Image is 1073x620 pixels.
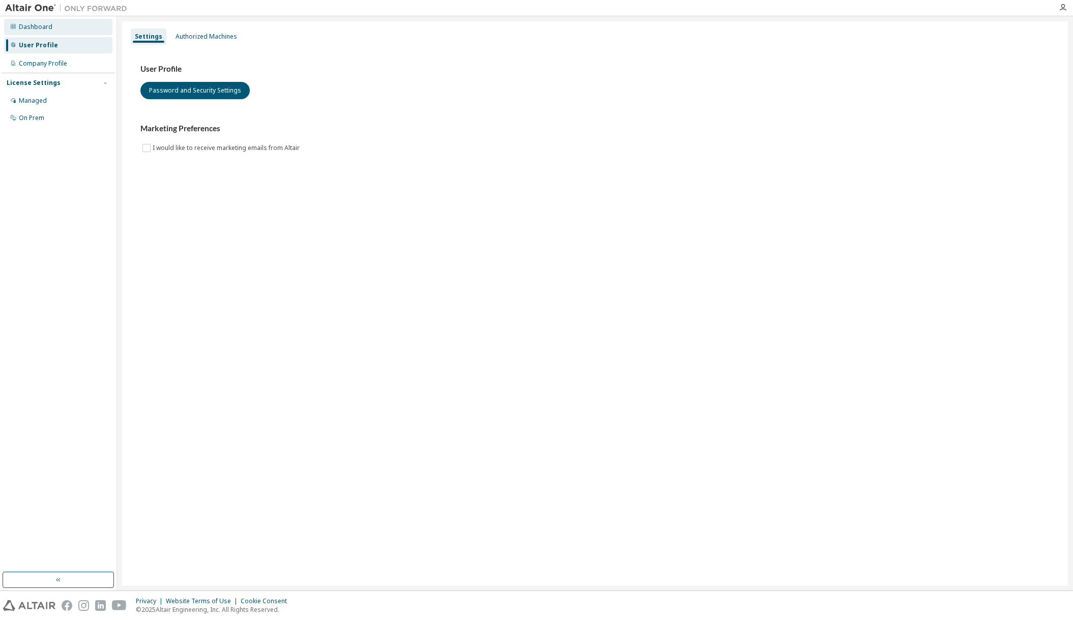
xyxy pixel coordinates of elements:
[3,600,55,611] img: altair_logo.svg
[78,600,89,611] img: instagram.svg
[241,597,293,605] div: Cookie Consent
[140,82,250,99] button: Password and Security Settings
[95,600,106,611] img: linkedin.svg
[136,605,293,614] p: © 2025 Altair Engineering, Inc. All Rights Reserved.
[19,60,67,68] div: Company Profile
[62,600,72,611] img: facebook.svg
[19,114,44,122] div: On Prem
[166,597,241,605] div: Website Terms of Use
[19,41,58,49] div: User Profile
[5,3,132,13] img: Altair One
[176,33,237,41] div: Authorized Machines
[135,33,162,41] div: Settings
[140,124,1050,134] h3: Marketing Preferences
[19,97,47,105] div: Managed
[153,142,302,154] label: I would like to receive marketing emails from Altair
[136,597,166,605] div: Privacy
[7,79,61,87] div: License Settings
[112,600,127,611] img: youtube.svg
[140,64,1050,74] h3: User Profile
[19,23,52,31] div: Dashboard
